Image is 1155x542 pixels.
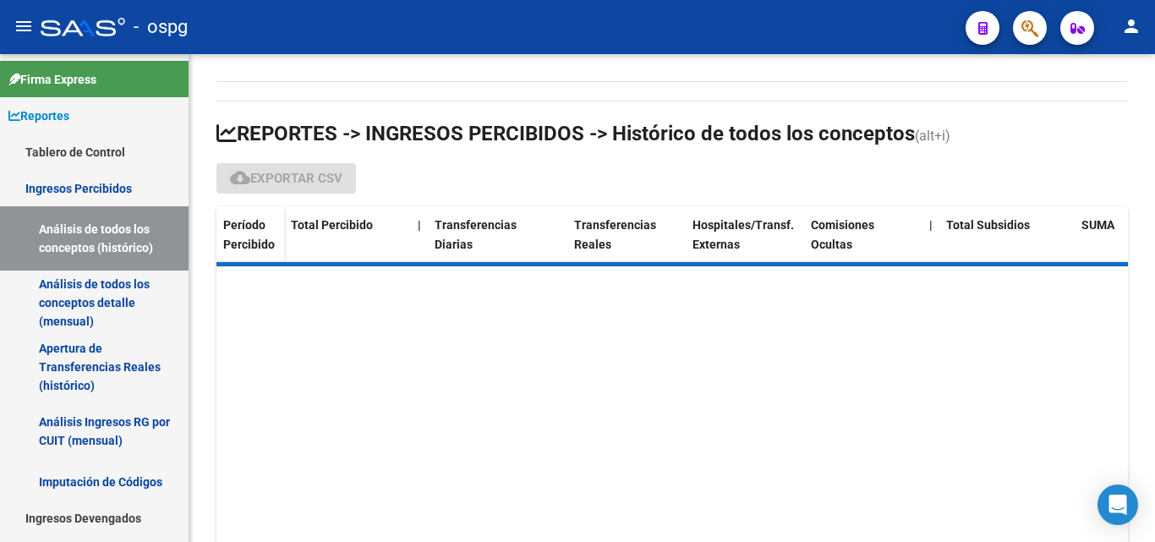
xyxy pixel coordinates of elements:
[216,163,356,194] button: Exportar CSV
[1121,16,1141,36] mat-icon: person
[8,70,96,89] span: Firma Express
[915,128,950,144] span: (alt+i)
[567,207,686,278] datatable-header-cell: Transferencias Reales
[686,207,804,278] datatable-header-cell: Hospitales/Transf. Externas
[435,218,517,251] span: Transferencias Diarias
[291,218,373,232] span: Total Percibido
[811,218,874,251] span: Comisiones Ocultas
[8,107,69,125] span: Reportes
[230,167,250,188] mat-icon: cloud_download
[14,16,34,36] mat-icon: menu
[929,218,933,232] span: |
[216,207,284,278] datatable-header-cell: Período Percibido
[946,218,1030,232] span: Total Subsidios
[418,218,421,232] span: |
[134,8,188,46] span: - ospg
[428,207,546,278] datatable-header-cell: Transferencias Diarias
[223,218,275,251] span: Período Percibido
[216,122,915,145] span: REPORTES -> INGRESOS PERCIBIDOS -> Histórico de todos los conceptos
[692,218,794,251] span: Hospitales/Transf. Externas
[1081,218,1114,232] span: SUMA
[1098,485,1138,525] div: Open Intercom Messenger
[804,207,922,278] datatable-header-cell: Comisiones Ocultas
[411,207,428,278] datatable-header-cell: |
[922,207,939,278] datatable-header-cell: |
[574,218,656,251] span: Transferencias Reales
[939,207,1058,278] datatable-header-cell: Total Subsidios
[284,207,411,278] datatable-header-cell: Total Percibido
[230,171,342,186] span: Exportar CSV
